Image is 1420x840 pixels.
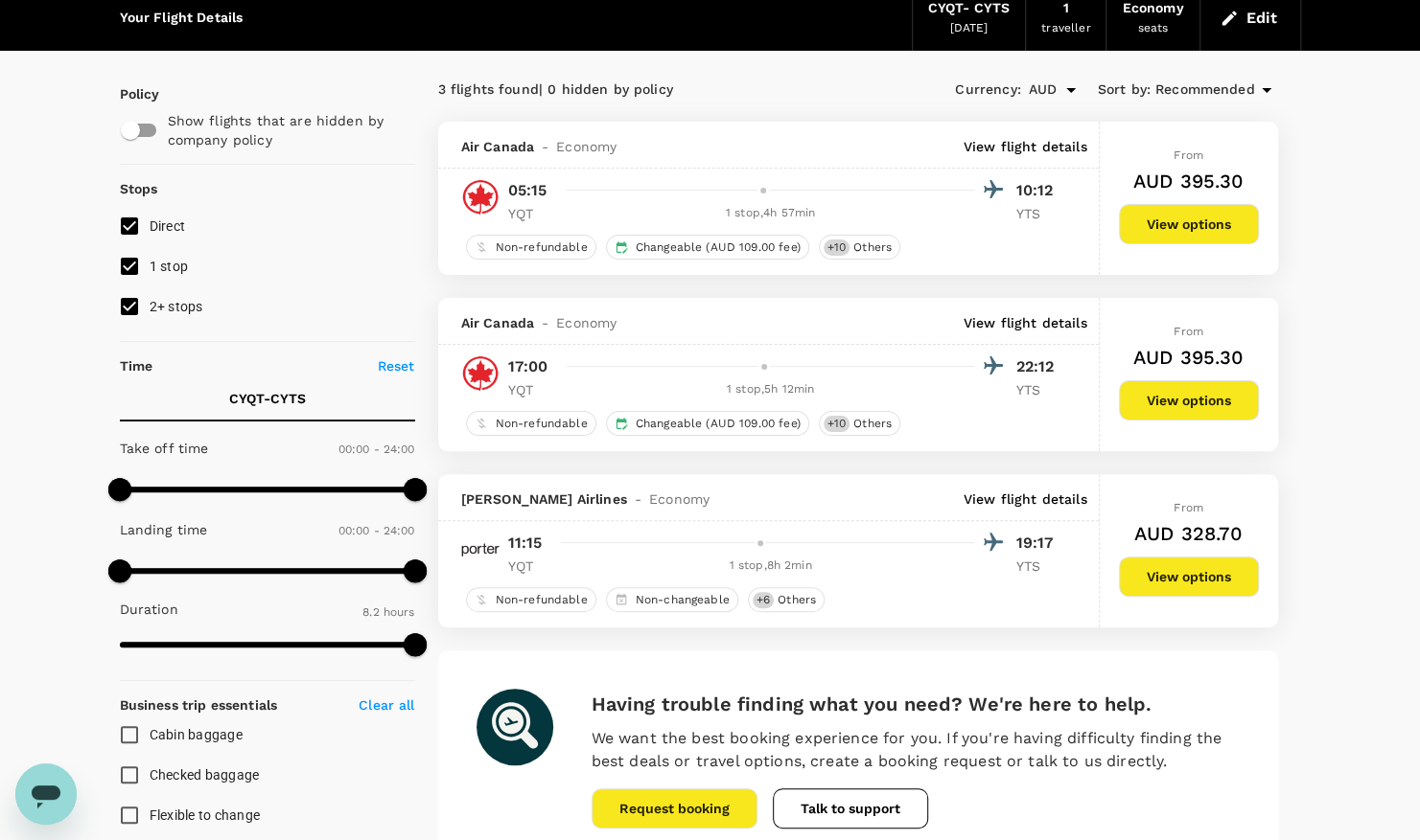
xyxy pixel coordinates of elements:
p: CYQT - CYTS [229,389,306,408]
p: YTS [1016,380,1064,399]
h6: Having trouble finding what you need? We're here to help. [592,689,1240,719]
button: Talk to support [773,788,928,829]
span: + 10 [824,239,850,256]
span: Others [846,416,899,432]
span: Others [770,592,824,608]
span: - [627,489,649,509]
div: +6Others [748,587,825,612]
span: Currency : [955,79,1020,101]
span: + 10 [824,416,850,432]
img: AC [461,354,500,393]
p: Time [120,356,153,375]
button: View options [1119,204,1259,244]
button: View options [1119,556,1259,597]
p: YTS [1016,556,1064,576]
p: 22:12 [1016,355,1064,378]
img: AC [461,178,500,216]
strong: Business trip essentials [120,697,278,713]
span: Changeable (AUD 109.00 fee) [628,416,808,432]
div: seats [1138,19,1169,38]
div: Changeable (AUD 109.00 fee) [606,411,809,436]
div: Changeable (AUD 109.00 fee) [606,235,809,260]
img: PD [461,531,500,569]
span: 1 stop [150,259,189,274]
p: YQT [508,380,556,399]
span: 00:00 - 24:00 [338,524,415,537]
button: Request booking [592,788,757,829]
div: Your Flight Details [120,8,244,29]
span: Economy [556,313,617,332]
p: YQT [508,204,556,223]
span: Air Canada [461,313,535,332]
div: [DATE] [949,19,988,38]
div: traveller [1041,19,1090,38]
span: From [1174,501,1203,514]
h6: AUD 395.30 [1133,166,1245,196]
span: Economy [556,137,617,156]
div: Non-refundable [466,411,596,436]
span: Others [846,239,899,256]
p: 19:17 [1016,532,1064,555]
p: View flight details [964,313,1087,332]
p: Duration [120,600,178,619]
p: Take off time [120,439,209,458]
div: Non-refundable [466,587,596,612]
p: Reset [378,356,415,375]
span: Air Canada [461,137,535,156]
span: Economy [649,489,710,509]
span: + 6 [753,592,774,608]
div: Non-changeable [606,587,738,612]
p: 11:15 [508,532,543,555]
p: View flight details [964,137,1087,156]
span: Recommended [1155,79,1255,101]
div: 1 stop , 5h 12min [568,380,974,399]
span: From [1174,325,1203,338]
p: We want the best booking experience for you. If you're having difficulty finding the best deals o... [592,727,1240,773]
h6: AUD 395.30 [1133,342,1245,373]
div: 1 stop , 4h 57min [568,204,974,223]
p: 10:12 [1016,179,1064,202]
span: 8.2 hours [362,605,414,619]
div: 1 stop , 8h 2min [568,556,974,576]
p: Landing time [120,520,208,539]
p: 05:15 [508,179,547,202]
span: 2+ stops [150,299,203,314]
h6: AUD 328.70 [1134,518,1244,549]
p: Show flights that are hidden by company policy [168,111,402,149]
p: YTS [1016,204,1064,223]
strong: Stops [120,181,158,196]
span: Direct [150,218,186,234]
span: Changeable (AUD 109.00 fee) [628,239,808,256]
span: - [534,137,556,156]
p: YQT [508,556,556,576]
div: +10Others [819,411,900,436]
span: Flexible to change [150,807,261,823]
span: Non-refundable [488,592,595,608]
p: 17:00 [508,355,548,378]
span: Sort by : [1098,79,1151,101]
span: [PERSON_NAME] Airlines [461,489,627,509]
p: Clear all [359,695,414,715]
p: View flight details [964,489,1087,509]
iframe: Button to launch messaging window [15,763,77,825]
span: Checked baggage [150,767,260,783]
div: 3 flights found | 0 hidden by policy [438,79,858,101]
div: Non-refundable [466,235,596,260]
div: +10Others [819,235,900,260]
span: Non-refundable [488,416,595,432]
p: Policy [120,84,137,103]
button: Open [1058,77,1084,103]
button: Edit [1216,3,1285,34]
span: From [1174,148,1203,162]
span: 00:00 - 24:00 [338,443,415,456]
span: Cabin baggage [150,727,243,742]
span: Non-changeable [628,592,737,608]
button: View options [1119,380,1259,420]
span: Non-refundable [488,239,595,256]
span: - [534,313,556,332]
